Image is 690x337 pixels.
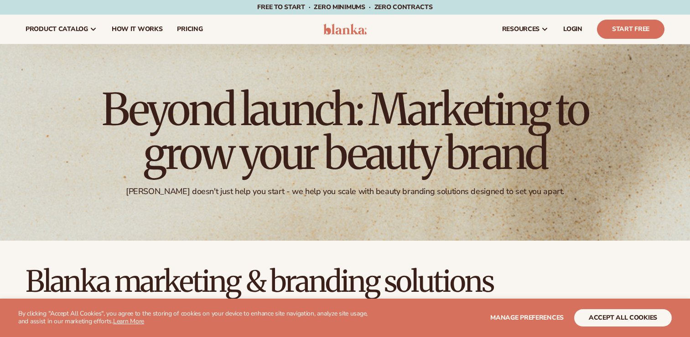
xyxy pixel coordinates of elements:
a: Start Free [597,20,664,39]
a: product catalog [18,15,104,44]
a: resources [495,15,556,44]
span: resources [502,26,540,33]
p: By clicking "Accept All Cookies", you agree to the storing of cookies on your device to enhance s... [18,310,374,326]
span: product catalog [26,26,88,33]
button: accept all cookies [574,309,672,326]
a: Learn More [113,317,144,326]
a: LOGIN [556,15,590,44]
img: logo [323,24,367,35]
button: Manage preferences [490,309,564,326]
h1: Beyond launch: Marketing to grow your beauty brand [94,88,596,175]
div: [PERSON_NAME] doesn't just help you start - we help you scale with beauty branding solutions desi... [126,186,564,197]
span: Manage preferences [490,313,564,322]
a: How It Works [104,15,170,44]
span: Free to start · ZERO minimums · ZERO contracts [257,3,432,11]
a: pricing [170,15,210,44]
span: How It Works [112,26,163,33]
span: pricing [177,26,202,33]
span: LOGIN [563,26,582,33]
